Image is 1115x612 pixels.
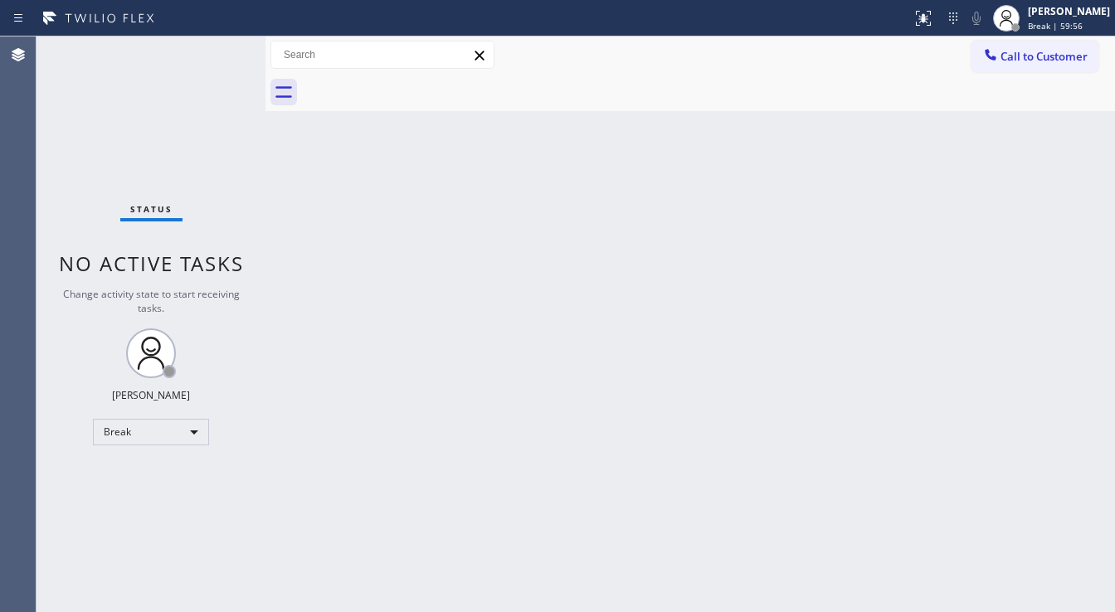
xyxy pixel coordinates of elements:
span: Change activity state to start receiving tasks. [63,287,240,315]
span: Status [130,203,173,215]
div: Break [93,419,209,445]
span: Call to Customer [1001,49,1088,64]
button: Call to Customer [971,41,1098,72]
span: Break | 59:56 [1028,20,1083,32]
input: Search [271,41,494,68]
span: No active tasks [59,250,244,277]
div: [PERSON_NAME] [112,388,190,402]
div: [PERSON_NAME] [1028,4,1110,18]
button: Mute [965,7,988,30]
